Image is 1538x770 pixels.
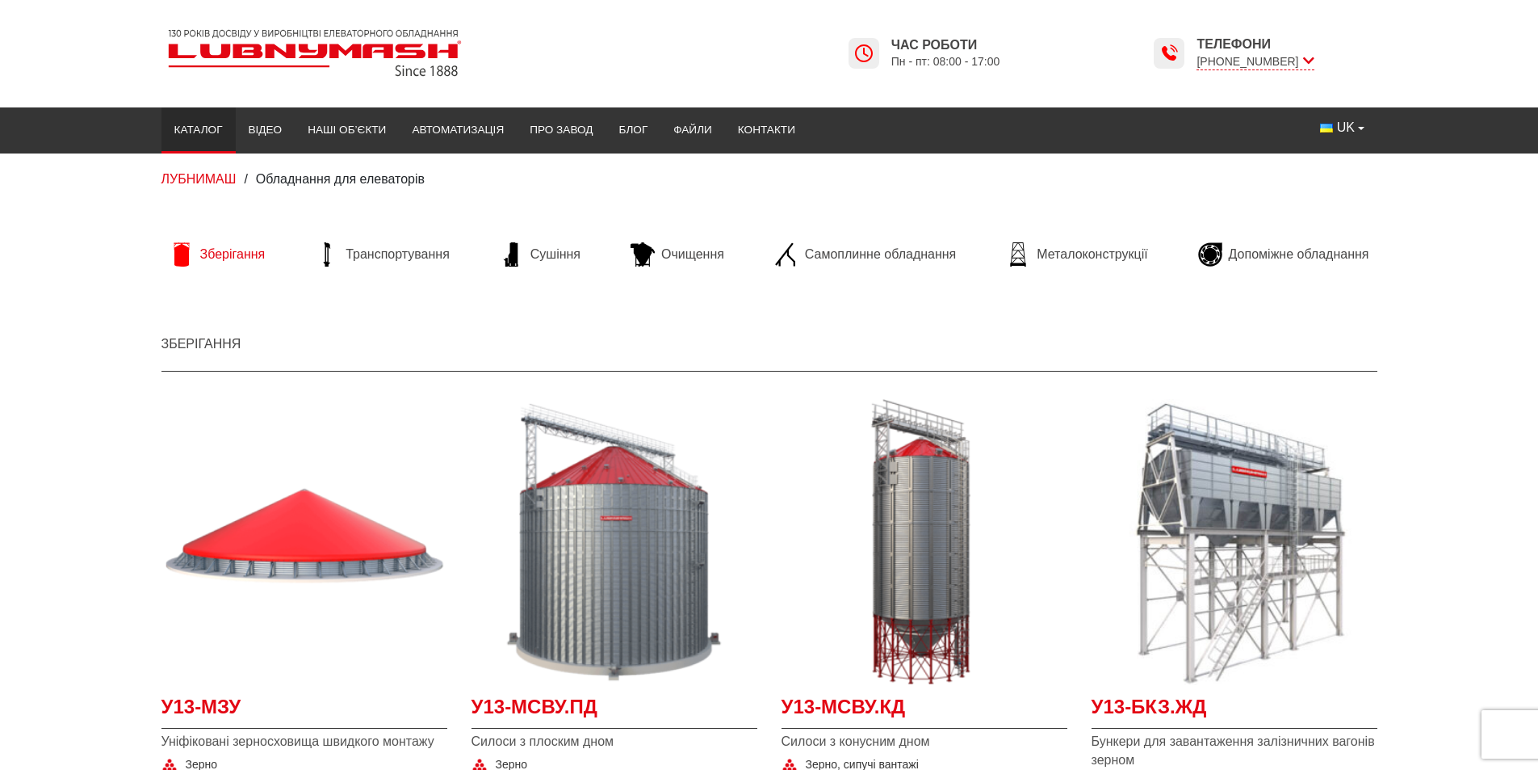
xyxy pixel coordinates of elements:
span: Допоміжне обладнання [1229,246,1369,263]
a: Відео [236,112,295,148]
a: У13-МСВУ.КД [782,693,1067,730]
a: Файли [660,112,725,148]
img: Lubnymash time icon [854,44,874,63]
a: Допоміжне обладнання [1190,242,1377,267]
a: Автоматизація [399,112,517,148]
span: Силоси з конусним дном [782,733,1067,751]
a: У13-МСВУ.ПД [471,693,757,730]
a: Самоплинне обладнання [766,242,964,267]
span: Обладнання для елеваторів [256,172,425,186]
span: Сушіння [530,246,580,263]
img: Українська [1320,124,1333,133]
a: У13-БКЗ.ЖД [1092,693,1377,730]
span: Силоси з плоским дном [471,733,757,751]
span: Час роботи [891,36,1000,54]
a: Каталог [161,112,236,148]
span: Уніфіковані зерносховища швидкого монтажу [161,733,447,751]
a: Транспортування [307,242,458,267]
a: Зберігання [161,242,274,267]
a: Сушіння [492,242,589,267]
span: Пн - пт: 08:00 - 17:00 [891,54,1000,69]
span: Транспортування [346,246,450,263]
a: Металоконструкції [998,242,1155,267]
span: Металоконструкції [1037,246,1147,263]
a: Детальніше У13-МСВУ.ПД [471,399,757,685]
img: Lubnymash [161,23,468,83]
a: У13-МЗУ [161,693,447,730]
img: Lubnymash time icon [1159,44,1179,63]
span: UK [1337,119,1355,137]
a: Про завод [517,112,606,148]
a: Детальніше У13-МСВУ.КД [782,399,1067,685]
span: Телефони [1196,36,1314,53]
a: Контакти [725,112,808,148]
a: Наші об’єкти [295,112,399,148]
a: Очищення [622,242,732,267]
a: Блог [606,112,660,148]
span: Очищення [661,246,724,263]
span: / [244,172,247,186]
a: Детальніше У13-БКЗ.ЖД [1092,399,1377,685]
button: UK [1307,112,1377,143]
a: Детальніше У13-МЗУ [161,399,447,685]
a: Зберігання [161,337,241,351]
span: [PHONE_NUMBER] [1196,53,1314,70]
span: Зберігання [200,246,266,263]
a: ЛУБНИМАШ [161,172,237,186]
span: Бункери для завантаження залізничних вагонів зерном [1092,733,1377,769]
span: Самоплинне обладнання [805,246,956,263]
